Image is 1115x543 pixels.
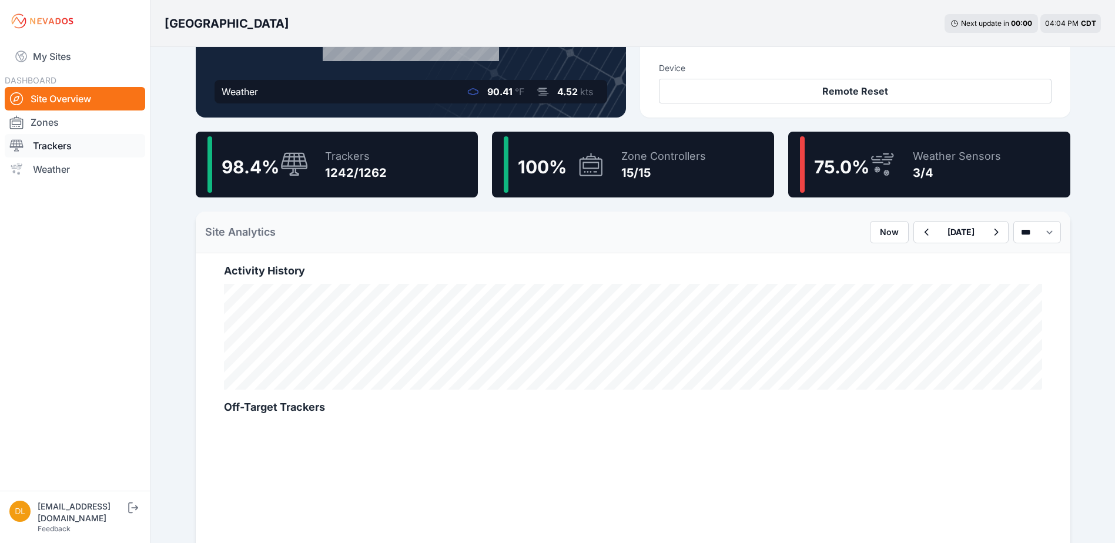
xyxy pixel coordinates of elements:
a: 98.4%Trackers1242/1262 [196,132,478,197]
h2: Off-Target Trackers [224,399,1042,415]
a: 75.0%Weather Sensors3/4 [788,132,1070,197]
span: 75.0 % [814,156,869,177]
nav: Breadcrumb [165,8,289,39]
button: Now [870,221,909,243]
span: °F [515,86,524,98]
h3: [GEOGRAPHIC_DATA] [165,15,289,32]
span: 90.41 [487,86,513,98]
a: Trackers [5,134,145,157]
a: 100%Zone Controllers15/15 [492,132,774,197]
h2: Site Analytics [205,224,276,240]
div: 00 : 00 [1011,19,1032,28]
div: Trackers [325,148,387,165]
span: 98.4 % [222,156,279,177]
h3: Device [659,62,1052,74]
span: DASHBOARD [5,75,56,85]
div: 15/15 [621,165,706,181]
span: kts [580,86,593,98]
div: 1242/1262 [325,165,387,181]
h2: Activity History [224,263,1042,279]
img: dlay@prim.com [9,501,31,522]
a: My Sites [5,42,145,71]
img: Nevados [9,12,75,31]
button: [DATE] [938,222,984,243]
span: 100 % [518,156,567,177]
a: Zones [5,110,145,134]
a: Feedback [38,524,71,533]
a: Weather [5,157,145,181]
span: CDT [1081,19,1096,28]
span: 4.52 [557,86,578,98]
a: Site Overview [5,87,145,110]
div: [EMAIL_ADDRESS][DOMAIN_NAME] [38,501,126,524]
span: Next update in [961,19,1009,28]
div: Weather [222,85,258,99]
div: Zone Controllers [621,148,706,165]
button: Remote Reset [659,79,1052,103]
div: 3/4 [913,165,1001,181]
div: Weather Sensors [913,148,1001,165]
span: 04:04 PM [1045,19,1079,28]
